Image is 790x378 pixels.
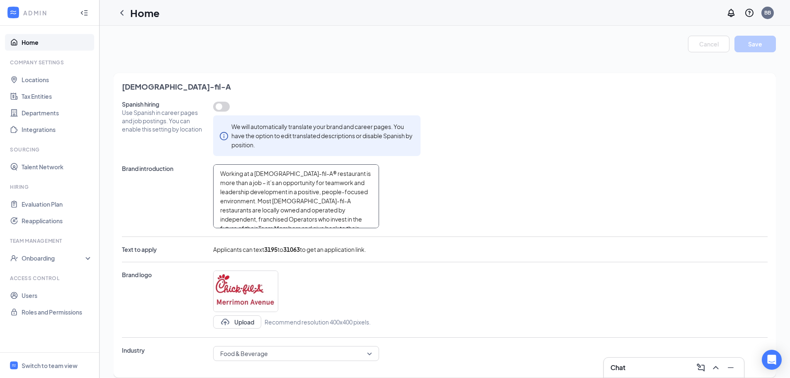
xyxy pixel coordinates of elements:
span: Brand introduction [122,164,205,173]
div: We will automatically translate your brand and career pages. You have the option to edit translat... [231,122,414,149]
svg: UserCheck [10,254,18,262]
div: Team Management [10,237,91,244]
span: Industry [122,346,205,354]
h1: Home [130,6,160,20]
svg: QuestionInfo [744,8,754,18]
div: Access control [10,275,91,282]
span: Spanish hiring [122,100,205,108]
svg: ComposeMessage [696,363,706,373]
div: Switch to team view [22,361,78,370]
div: Company Settings [10,59,91,66]
div: Onboarding [22,254,85,262]
span: Applicants can text to to get an application link. [213,245,366,254]
svg: WorkstreamLogo [11,363,17,368]
a: Evaluation Plan [22,196,92,212]
div: Open Intercom Messenger [762,350,782,370]
a: Tax Entities [22,88,92,105]
a: Home [22,34,92,51]
span: Food & Beverage [220,347,268,360]
a: Reapplications [22,212,92,229]
b: 31063 [283,246,300,253]
span: Recommend resolution 400x400 pixels. [265,317,371,327]
textarea: Working at a [DEMOGRAPHIC_DATA]-fil-A® restaurant is more than a job – it’s an opportunity for te... [213,164,379,228]
span: UploadUploadRecommend resolution 400x400 pixels. [213,271,371,329]
button: Cancel [688,36,729,52]
div: Sourcing [10,146,91,153]
svg: Collapse [80,9,88,17]
button: ChevronUp [709,361,722,374]
svg: Minimize [726,363,736,373]
span: Text to apply [122,245,205,254]
a: Integrations [22,121,92,138]
span: Brand logo [122,271,205,279]
svg: ChevronLeft [117,8,127,18]
span: Use Spanish in career pages and job postings. You can enable this setting by location [122,108,205,133]
div: ADMIN [23,9,73,17]
a: Talent Network [22,159,92,175]
div: Hiring [10,183,91,190]
svg: Upload [220,317,230,327]
a: Locations [22,71,92,88]
b: 3195 [264,246,277,253]
div: BB [764,9,771,16]
span: info-circle [220,131,228,140]
svg: WorkstreamLogo [9,8,17,17]
a: Users [22,287,92,304]
h3: Chat [610,363,625,372]
button: Save [734,36,776,52]
button: Minimize [724,361,737,374]
button: ComposeMessage [694,361,707,374]
svg: ChevronUp [711,363,721,373]
svg: Notifications [726,8,736,18]
a: Departments [22,105,92,121]
button: UploadUpload [213,315,261,329]
span: [DEMOGRAPHIC_DATA]-fil-A [122,81,768,92]
a: Roles and Permissions [22,304,92,320]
